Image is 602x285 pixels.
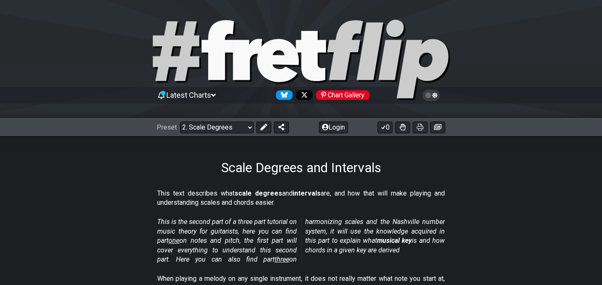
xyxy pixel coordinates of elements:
a: #fretflip at Pinterest [313,90,370,100]
strong: musical key [377,237,412,244]
em: This is the second part of a three part tutorial on music theory for guitarists, here you can fin... [157,218,445,263]
strong: intervals [293,189,321,197]
h1: Scale Degrees and Intervals [221,160,381,176]
div: Chart Gallery [316,90,370,100]
button: Edit Preset [256,122,271,133]
span: Preset [157,123,177,131]
button: 0 [378,122,393,133]
a: Follow #fretflip at X [293,90,313,100]
button: Create image [430,122,445,133]
span: one [168,237,179,244]
p: This text describes what and are, and how that will make playing and understanding scales and cho... [157,189,445,208]
select: Preset [180,122,254,133]
button: Login [319,122,348,133]
strong: scale degrees [235,189,282,197]
a: Follow #fretflip at Bluesky [273,90,293,100]
span: Toggle light / dark theme [426,92,436,99]
span: Latest Charts [166,91,211,99]
button: Share Preset [274,122,289,133]
span: three [275,255,289,263]
button: Print [413,122,428,133]
button: Toggle Dexterity for all fretkits [395,122,410,133]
